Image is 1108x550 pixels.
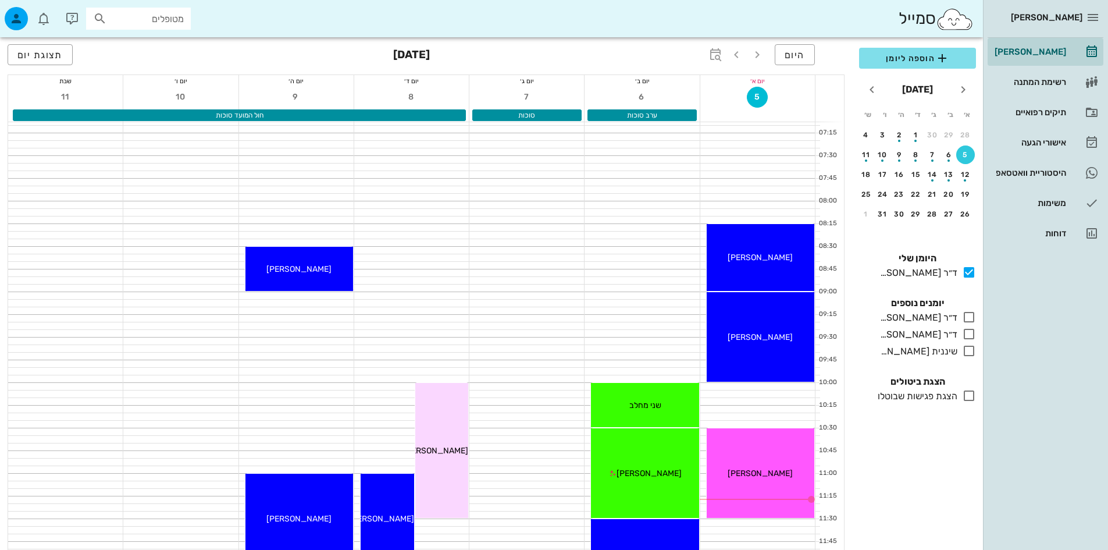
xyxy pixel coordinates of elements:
button: 19 [956,185,975,204]
div: הצגת פגישות שבוטלו [873,389,957,403]
th: ו׳ [877,105,892,125]
button: הוספה ליומן [859,48,976,69]
span: 6 [632,92,653,102]
div: 08:15 [815,219,839,229]
div: 6 [940,151,959,159]
div: 22 [907,190,925,198]
th: א׳ [960,105,975,125]
div: 10 [874,151,892,159]
div: 14 [923,171,942,179]
span: [PERSON_NAME] [728,469,793,478]
div: 07:15 [815,128,839,138]
div: ד״ר [PERSON_NAME] [875,328,957,342]
button: 8 [401,87,422,108]
span: 5 [747,92,767,102]
h4: היומן שלי [859,251,976,265]
div: 12 [956,171,975,179]
span: תג [34,9,41,16]
button: 1 [907,126,925,144]
button: 26 [956,205,975,223]
div: יום ו׳ [123,75,238,87]
div: 15 [907,171,925,179]
button: 7 [516,87,537,108]
div: ד״ר [PERSON_NAME] [875,311,957,325]
button: 28 [923,205,942,223]
div: שבת [8,75,123,87]
div: 21 [923,190,942,198]
div: סמייל [899,6,974,31]
div: 24 [874,190,892,198]
a: [PERSON_NAME] [988,38,1103,66]
span: סוכות [518,111,535,119]
th: ב׳ [943,105,958,125]
button: 4 [857,126,875,144]
div: 09:00 [815,287,839,297]
div: 17 [874,171,892,179]
div: 13 [940,171,959,179]
a: אישורי הגעה [988,129,1103,157]
div: יום א׳ [700,75,815,87]
div: 5 [956,151,975,159]
div: 08:00 [815,196,839,206]
div: 18 [857,171,875,179]
button: 22 [907,185,925,204]
button: [DATE] [897,78,938,101]
div: 08:30 [815,242,839,251]
button: 31 [874,205,892,223]
a: דוחות [988,219,1103,247]
div: 29 [940,131,959,139]
div: 1 [907,131,925,139]
button: 11 [857,146,875,164]
button: 9 [286,87,307,108]
span: ערב סוכות [627,111,657,119]
div: 19 [956,190,975,198]
a: רשימת המתנה [988,68,1103,96]
div: אישורי הגעה [992,138,1066,147]
span: 11 [55,92,76,102]
div: שיננית [PERSON_NAME] [875,345,957,359]
th: ה׳ [893,105,909,125]
span: [PERSON_NAME] [728,332,793,342]
div: 23 [890,190,909,198]
div: 10:30 [815,423,839,433]
div: 7 [923,151,942,159]
span: [PERSON_NAME] [1011,12,1082,23]
button: 23 [890,185,909,204]
button: 9 [890,146,909,164]
a: היסטוריית וואטסאפ [988,159,1103,187]
button: 25 [857,185,875,204]
button: 29 [907,205,925,223]
button: 10 [170,87,191,108]
div: משימות [992,198,1066,208]
a: תיקים רפואיים [988,98,1103,126]
span: שני מחלב [629,400,661,410]
th: ד׳ [910,105,925,125]
button: 11 [55,87,76,108]
button: 13 [940,165,959,184]
div: 09:45 [815,355,839,365]
a: משימות [988,189,1103,217]
button: 20 [940,185,959,204]
div: תיקים רפואיים [992,108,1066,117]
div: [PERSON_NAME] [992,47,1066,56]
h4: יומנים נוספים [859,296,976,310]
div: דוחות [992,229,1066,238]
div: ד״ר [PERSON_NAME] [875,266,957,280]
div: 11:30 [815,514,839,524]
button: 17 [874,165,892,184]
span: תצוגת יום [17,49,63,61]
div: 09:15 [815,310,839,320]
th: ש׳ [860,105,875,125]
div: 11:45 [815,537,839,547]
button: 15 [907,165,925,184]
div: 9 [890,151,909,159]
span: [PERSON_NAME] [617,469,682,478]
button: חודש שעבר [953,79,974,100]
div: 2 [890,131,909,139]
div: 11:15 [815,491,839,501]
button: 6 [632,87,653,108]
button: 1 [857,205,875,223]
div: יום ג׳ [469,75,584,87]
button: 3 [874,126,892,144]
div: 26 [956,210,975,218]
